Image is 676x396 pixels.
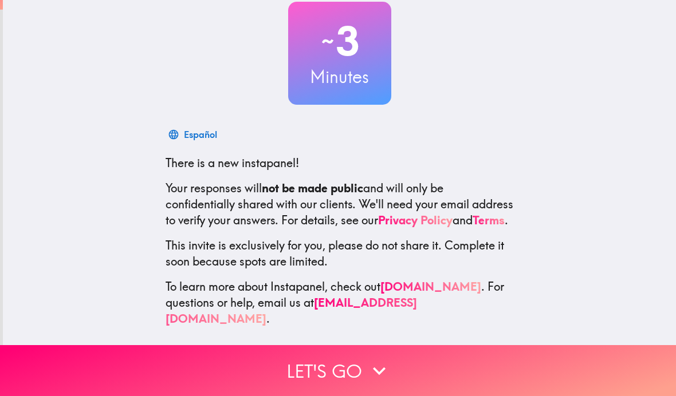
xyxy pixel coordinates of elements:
[166,156,299,170] span: There is a new instapanel!
[288,18,391,65] h2: 3
[166,295,417,326] a: [EMAIL_ADDRESS][DOMAIN_NAME]
[378,213,453,227] a: Privacy Policy
[166,237,514,270] p: This invite is exclusively for you, please do not share it. Complete it soon because spots are li...
[320,24,336,58] span: ~
[262,181,363,195] b: not be made public
[166,123,222,146] button: Español
[166,180,514,228] p: Your responses will and will only be confidentially shared with our clients. We'll need your emai...
[288,65,391,89] h3: Minutes
[166,279,514,327] p: To learn more about Instapanel, check out . For questions or help, email us at .
[380,279,481,294] a: [DOMAIN_NAME]
[473,213,505,227] a: Terms
[184,126,217,142] div: Español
